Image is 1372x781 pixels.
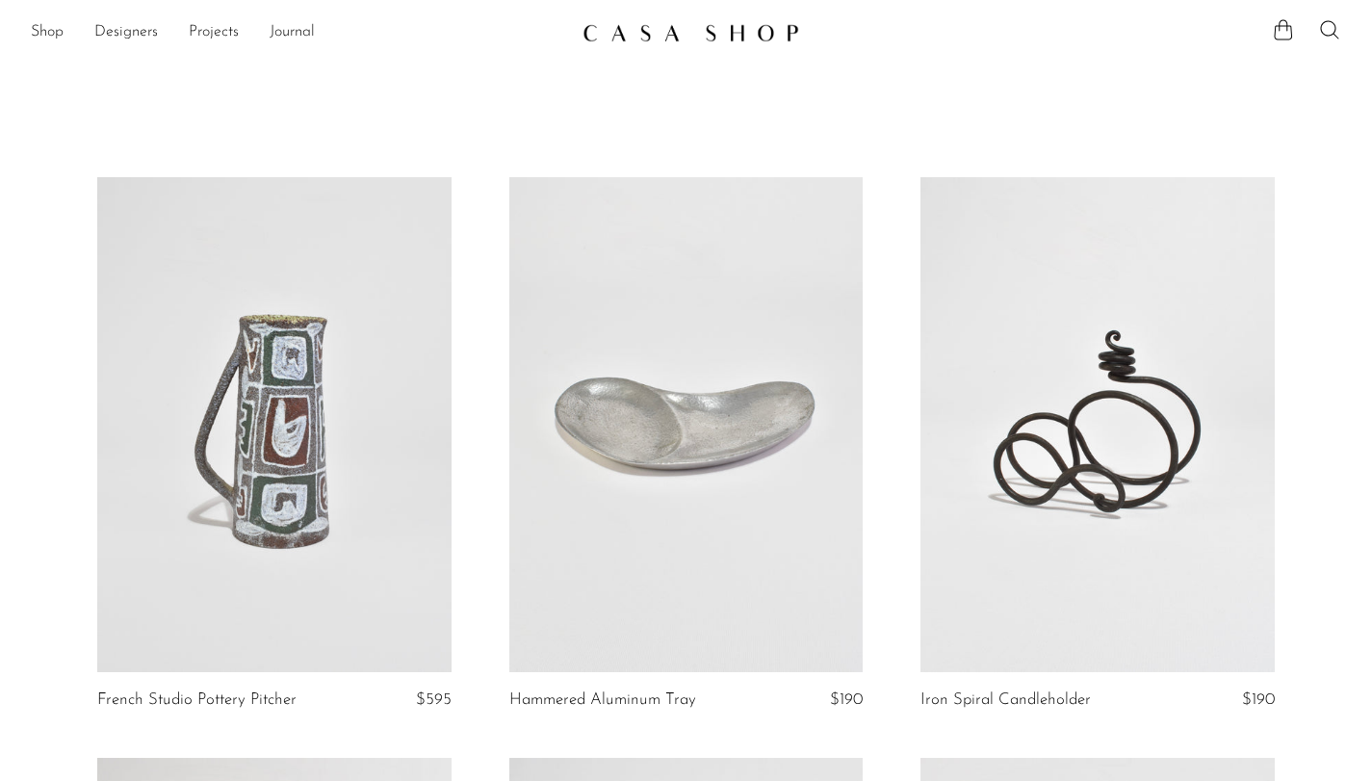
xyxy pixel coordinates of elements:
[830,691,863,708] span: $190
[31,20,64,45] a: Shop
[509,691,696,709] a: Hammered Aluminum Tray
[31,16,567,49] nav: Desktop navigation
[270,20,315,45] a: Journal
[31,16,567,49] ul: NEW HEADER MENU
[920,691,1091,709] a: Iron Spiral Candleholder
[1242,691,1275,708] span: $190
[189,20,239,45] a: Projects
[97,691,297,709] a: French Studio Pottery Pitcher
[94,20,158,45] a: Designers
[416,691,452,708] span: $595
